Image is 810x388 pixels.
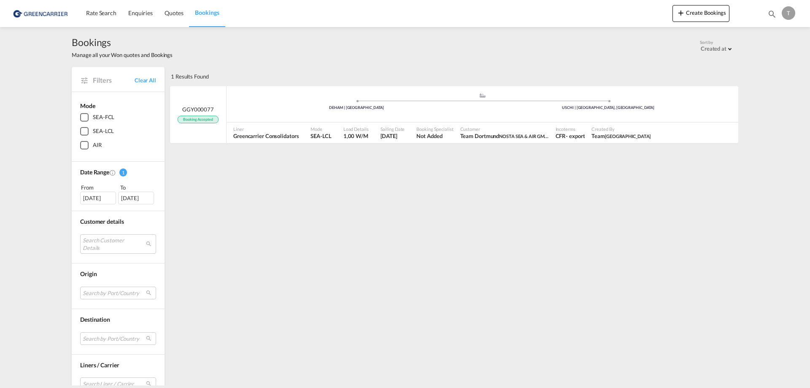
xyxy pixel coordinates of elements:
span: From To [DATE][DATE] [80,183,156,204]
md-icon: icon-magnify [767,9,777,19]
span: Destination [80,316,110,323]
div: 1 Results Found [171,67,209,86]
span: Created By [591,126,651,132]
span: Load Details [343,126,369,132]
md-icon: Created On [109,169,116,176]
span: Not Added [416,132,453,140]
md-checkbox: AIR [80,141,156,149]
span: Rate Search [86,9,116,16]
div: [DATE] [80,192,116,204]
span: CFR export [556,132,585,140]
div: Customer details [80,217,156,226]
span: [GEOGRAPHIC_DATA] [605,133,651,139]
span: Manage all your Won quotes and Bookings [72,51,173,59]
div: T [782,6,795,20]
span: 1,00 W/M [343,133,368,139]
span: Bookings [72,35,173,49]
span: Booking Specialist [416,126,453,132]
span: Greencarrier Consolidators [233,132,299,140]
span: Mode [80,102,95,109]
span: Incoterms [556,126,585,132]
img: 1378a7308afe11ef83610d9e779c6b34.png [13,4,70,23]
span: Customer [460,126,549,132]
span: Liner [233,126,299,132]
span: Team Dortmund [591,132,651,140]
span: Sailing Date [381,126,405,132]
span: Date Range [80,168,109,176]
div: - export [566,132,585,140]
div: Liners / Carrier [80,361,156,369]
span: Enquiries [128,9,153,16]
div: DEHAM | [GEOGRAPHIC_DATA] [231,105,483,111]
md-icon: icon-plus 400-fg [676,8,686,18]
div: SEA-FCL [93,113,114,122]
button: icon-plus 400-fgCreate Bookings [672,5,729,22]
span: Booking Accepted [178,116,218,124]
md-checkbox: SEA-FCL [80,113,156,122]
span: SEA-LCL [310,132,331,140]
div: To [119,183,157,192]
span: Sort by [700,39,713,45]
div: icon-magnify [767,9,777,22]
span: Team Dortmund NOSTA SEA & AIR GMBH [460,132,549,140]
md-checkbox: SEA-LCL [80,127,156,136]
div: Created at [701,45,726,52]
span: Mode [310,126,331,132]
div: Origin [80,270,156,278]
md-icon: assets/icons/custom/ship-fill.svg [478,93,488,98]
div: [DATE] [118,192,154,204]
div: CFR [556,132,566,140]
span: 1 [119,168,127,176]
span: Quotes [165,9,183,16]
div: AIR [93,141,102,149]
span: Customer details [80,218,124,225]
a: Clear All [135,76,156,84]
span: Origin [80,270,97,277]
span: GGY000077 [182,106,214,113]
span: Filters [93,76,135,85]
div: From [80,183,117,192]
span: 8 Sep 2025 [381,132,405,140]
span: Bookings [195,9,219,16]
div: Destination [80,315,156,324]
span: Liners / Carrier [80,361,119,369]
div: USCHI | [GEOGRAPHIC_DATA], [GEOGRAPHIC_DATA] [483,105,734,111]
div: GGY000077 Booking Accepted assets/icons/custom/ship-fill.svgassets/icons/custom/roll-o-plane.svgP... [170,86,738,144]
span: NOSTA SEA & AIR GMBH [499,133,551,139]
div: SEA-LCL [93,127,114,136]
